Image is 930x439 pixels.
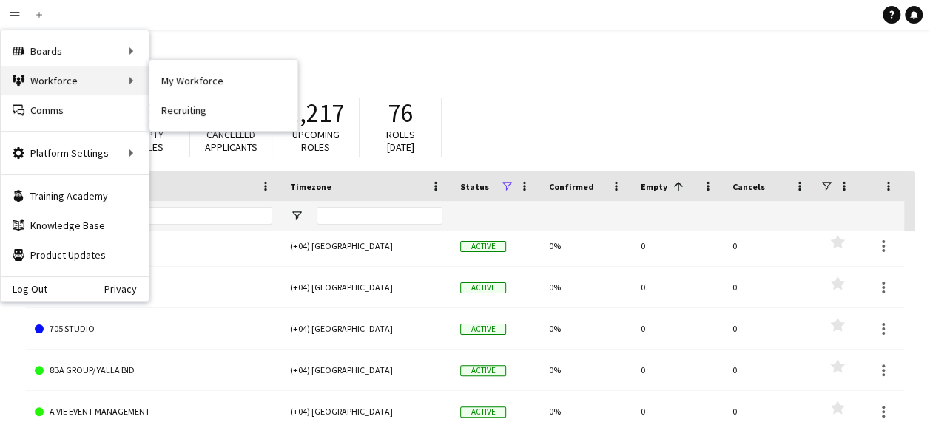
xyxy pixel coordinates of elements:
[35,350,272,391] a: 8BA GROUP/ YALLA BID
[1,95,149,125] a: Comms
[540,225,632,266] div: 0%
[632,225,724,266] div: 0
[287,97,344,129] span: 2,217
[290,181,331,192] span: Timezone
[724,267,815,307] div: 0
[1,211,149,240] a: Knowledge Base
[460,241,506,252] span: Active
[26,56,915,78] h1: Boards
[1,181,149,211] a: Training Academy
[149,66,297,95] a: My Workforce
[386,128,415,154] span: Roles [DATE]
[732,181,765,192] span: Cancels
[292,128,340,154] span: Upcoming roles
[35,225,272,267] a: 609 EXPERIENCE
[540,267,632,307] div: 0%
[460,406,506,418] span: Active
[724,308,815,349] div: 0
[540,350,632,390] div: 0%
[460,181,489,192] span: Status
[632,308,724,349] div: 0
[724,350,815,390] div: 0
[1,138,149,168] div: Platform Settings
[281,308,451,349] div: (+04) [GEOGRAPHIC_DATA]
[460,282,506,293] span: Active
[1,36,149,66] div: Boards
[281,267,451,307] div: (+04) [GEOGRAPHIC_DATA]
[388,97,413,129] span: 76
[540,391,632,432] div: 0%
[35,308,272,350] a: 705 STUDIO
[281,350,451,390] div: (+04) [GEOGRAPHIC_DATA]
[281,391,451,432] div: (+04) [GEOGRAPHIC_DATA]
[35,391,272,432] a: A VIE EVENT MANAGEMENT
[1,66,149,95] div: Workforce
[540,308,632,349] div: 0%
[104,283,149,295] a: Privacy
[1,240,149,270] a: Product Updates
[1,283,47,295] a: Log Out
[724,391,815,432] div: 0
[724,225,815,266] div: 0
[61,207,272,225] input: Board name Filter Input
[632,350,724,390] div: 0
[290,209,303,222] button: Open Filter Menu
[149,95,297,125] a: Recruiting
[35,267,272,308] a: 62BPM
[632,391,724,432] div: 0
[205,128,257,154] span: Cancelled applicants
[460,365,506,376] span: Active
[641,181,667,192] span: Empty
[317,207,442,225] input: Timezone Filter Input
[632,267,724,307] div: 0
[460,324,506,335] span: Active
[281,225,451,266] div: (+04) [GEOGRAPHIC_DATA]
[549,181,594,192] span: Confirmed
